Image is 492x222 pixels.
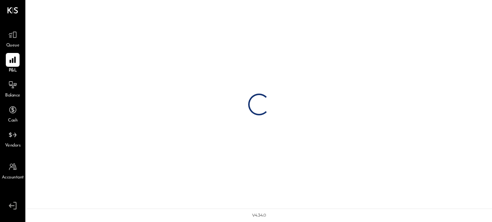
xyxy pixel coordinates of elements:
a: Balance [0,78,25,99]
div: v 4.34.0 [252,213,266,218]
span: Queue [6,42,20,49]
span: P&L [9,67,17,74]
a: Cash [0,103,25,124]
a: Accountant [0,160,25,181]
span: Balance [5,92,20,99]
a: Vendors [0,128,25,149]
a: P&L [0,53,25,74]
span: Accountant [2,174,24,181]
span: Cash [8,118,17,124]
span: Vendors [5,143,21,149]
a: Queue [0,28,25,49]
